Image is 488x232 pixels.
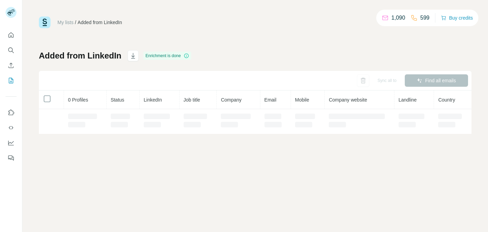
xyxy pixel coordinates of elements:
p: 1,090 [391,14,405,22]
span: LinkedIn [144,97,162,103]
button: Quick start [6,29,17,41]
h1: Added from LinkedIn [39,50,121,61]
img: Surfe Logo [39,17,51,28]
button: Feedback [6,152,17,164]
button: Enrich CSV [6,59,17,72]
div: Enrichment is done [143,52,191,60]
span: Job title [184,97,200,103]
button: Buy credits [441,13,473,23]
a: My lists [57,20,74,25]
button: Dashboard [6,137,17,149]
li: / [75,19,76,26]
p: 599 [420,14,430,22]
span: Country [438,97,455,103]
button: My lists [6,74,17,87]
button: Use Surfe API [6,122,17,134]
div: Added from LinkedIn [78,19,122,26]
span: Status [111,97,124,103]
span: Company [221,97,241,103]
button: Use Surfe on LinkedIn [6,106,17,119]
span: Email [264,97,276,103]
button: Search [6,44,17,56]
span: Company website [329,97,367,103]
span: Mobile [295,97,309,103]
span: Landline [399,97,417,103]
span: 0 Profiles [68,97,88,103]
